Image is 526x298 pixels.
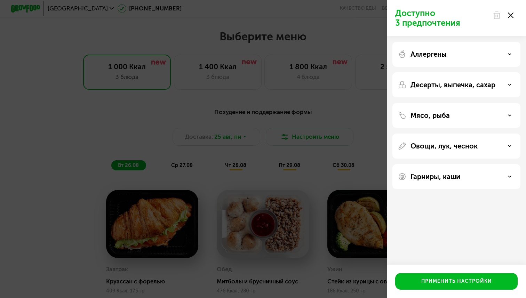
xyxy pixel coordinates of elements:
[395,273,518,290] button: Применить настройки
[411,111,450,120] p: Мясо, рыба
[411,50,447,58] p: Аллергены
[411,142,478,150] p: Овощи, лук, чеснок
[395,8,488,28] p: Доступно 3 предпочтения
[411,172,460,181] p: Гарниры, каши
[411,81,495,89] p: Десерты, выпечка, сахар
[421,278,492,285] div: Применить настройки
